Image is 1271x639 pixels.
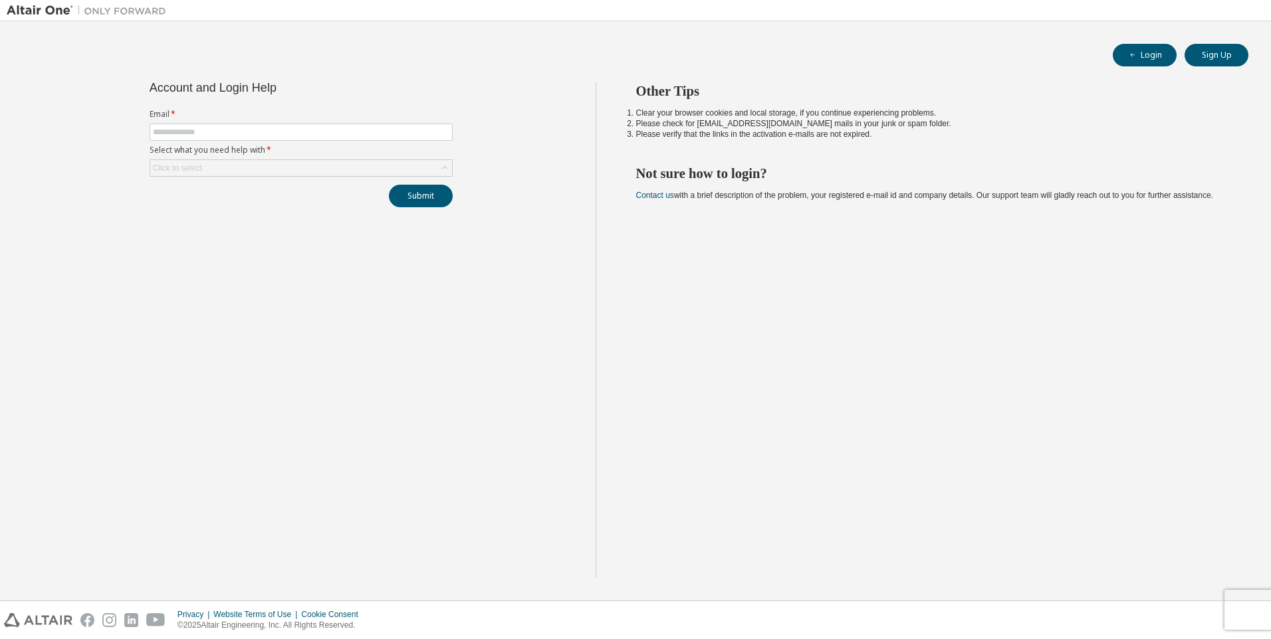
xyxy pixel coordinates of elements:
div: Cookie Consent [301,609,366,620]
p: © 2025 Altair Engineering, Inc. All Rights Reserved. [177,620,366,631]
div: Account and Login Help [150,82,392,93]
img: instagram.svg [102,613,116,627]
label: Select what you need help with [150,145,453,155]
button: Sign Up [1185,44,1248,66]
h2: Not sure how to login? [636,165,1225,182]
button: Submit [389,185,453,207]
img: linkedin.svg [124,613,138,627]
li: Please check for [EMAIL_ADDRESS][DOMAIN_NAME] mails in your junk or spam folder. [636,118,1225,129]
div: Click to select [150,160,452,176]
li: Clear your browser cookies and local storage, if you continue experiencing problems. [636,108,1225,118]
div: Click to select [153,163,202,173]
h2: Other Tips [636,82,1225,100]
img: altair_logo.svg [4,613,72,627]
button: Login [1113,44,1177,66]
div: Privacy [177,609,213,620]
label: Email [150,109,453,120]
span: with a brief description of the problem, your registered e-mail id and company details. Our suppo... [636,191,1213,200]
a: Contact us [636,191,674,200]
img: youtube.svg [146,613,166,627]
img: Altair One [7,4,173,17]
img: facebook.svg [80,613,94,627]
li: Please verify that the links in the activation e-mails are not expired. [636,129,1225,139]
div: Website Terms of Use [213,609,301,620]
